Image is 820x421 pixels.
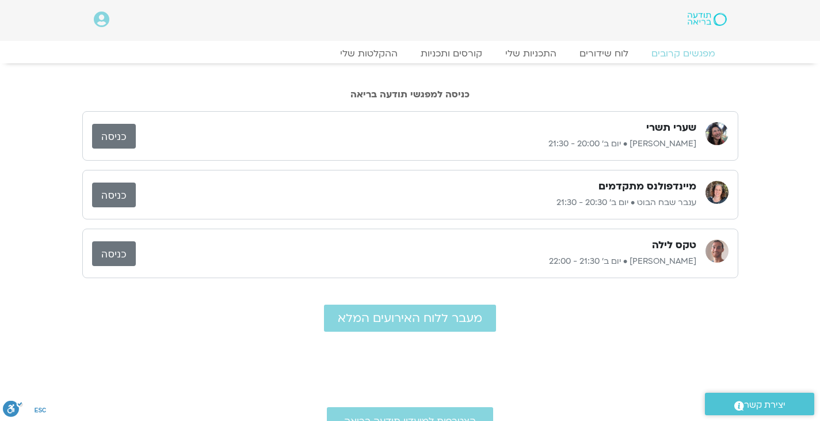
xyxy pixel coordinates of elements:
a: לוח שידורים [568,48,640,59]
a: ההקלטות שלי [329,48,409,59]
span: יצירת קשר [744,397,785,413]
h3: מיינדפולנס מתקדמים [598,180,696,194]
h2: כניסה למפגשי תודעה בריאה [82,89,738,100]
a: יצירת קשר [705,393,814,415]
h3: טקס לילה [652,238,696,252]
nav: Menu [94,48,727,59]
a: כניסה [92,124,136,149]
h3: שערי תשרי [646,121,696,135]
a: מפגשים קרובים [640,48,727,59]
a: התכניות שלי [494,48,568,59]
img: גיורא מראני [705,240,729,263]
p: [PERSON_NAME] • יום ב׳ 21:30 - 22:00 [136,255,696,268]
img: ענבר שבח הבוט [705,181,729,204]
a: כניסה [92,183,136,207]
span: מעבר ללוח האירועים המלא [338,312,482,325]
p: ענבר שבח הבוט • יום ב׳ 20:30 - 21:30 [136,196,696,210]
a: כניסה [92,241,136,266]
img: מירה רגב [705,122,729,145]
a: מעבר ללוח האירועים המלא [324,305,496,332]
p: [PERSON_NAME] • יום ב׳ 20:00 - 21:30 [136,137,696,151]
a: קורסים ותכניות [409,48,494,59]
